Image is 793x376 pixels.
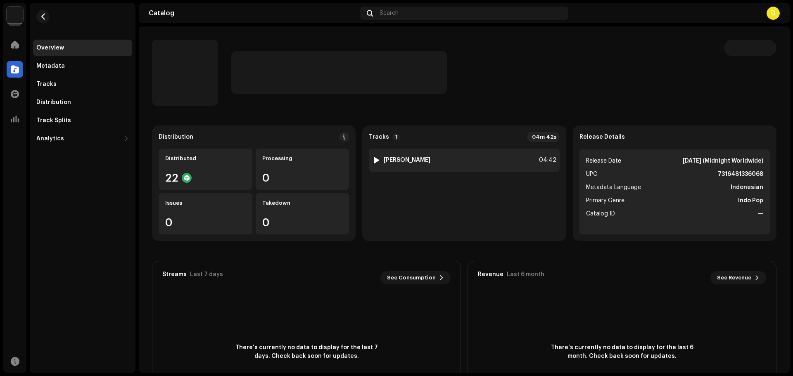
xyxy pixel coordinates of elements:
[36,45,64,51] div: Overview
[33,112,132,129] re-m-nav-item: Track Splits
[758,209,763,219] strong: —
[159,134,193,140] div: Distribution
[548,343,696,361] span: There's currently no data to display for the last 6 month. Check back soon for updates.
[162,271,187,278] div: Streams
[586,196,624,206] span: Primary Genre
[527,132,560,142] div: 04m 42s
[579,134,625,140] strong: Release Details
[478,271,503,278] div: Revenue
[586,169,597,179] span: UPC
[767,7,780,20] div: D
[232,343,381,361] span: There's currently no data to display for the last 7 days. Check back soon for updates.
[165,200,246,206] div: Issues
[262,155,343,162] div: Processing
[392,133,400,141] p-badge: 1
[165,155,246,162] div: Distributed
[718,169,763,179] strong: 7316481336068
[33,76,132,92] re-m-nav-item: Tracks
[738,196,763,206] strong: Indo Pop
[36,81,57,87] div: Tracks
[149,10,357,17] div: Catalog
[380,271,451,284] button: See Consumption
[190,271,223,278] div: Last 7 days
[538,155,556,165] div: 04:42
[731,182,763,192] strong: Indonesian
[33,40,132,56] re-m-nav-item: Overview
[36,135,64,142] div: Analytics
[36,117,71,124] div: Track Splits
[33,130,132,147] re-m-nav-dropdown: Analytics
[387,270,436,286] span: See Consumption
[36,99,71,106] div: Distribution
[36,63,65,69] div: Metadata
[717,270,751,286] span: See Revenue
[683,156,763,166] strong: [DATE] (Midnight Worldwide)
[33,94,132,111] re-m-nav-item: Distribution
[586,156,621,166] span: Release Date
[262,200,343,206] div: Takedown
[710,271,766,284] button: See Revenue
[586,182,641,192] span: Metadata Language
[586,209,615,219] span: Catalog ID
[507,271,544,278] div: Last 6 month
[369,134,389,140] strong: Tracks
[7,7,23,23] img: de0d2825-999c-4937-b35a-9adca56ee094
[33,58,132,74] re-m-nav-item: Metadata
[380,10,399,17] span: Search
[384,157,430,163] strong: [PERSON_NAME]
